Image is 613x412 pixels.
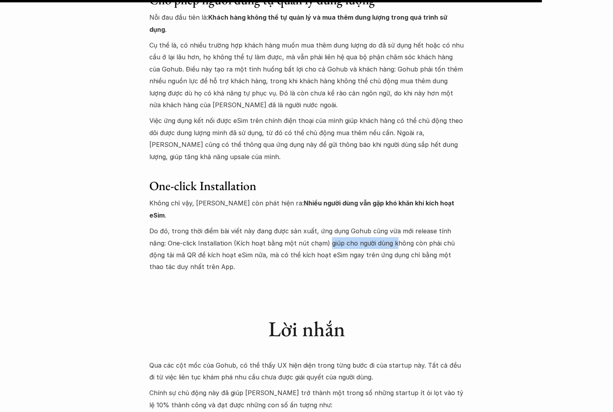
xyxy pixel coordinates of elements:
[149,178,464,193] h3: One-click Installation
[268,316,345,342] h1: Lời nhắn
[149,387,464,411] p: Chính sự chủ động này đã giúp [PERSON_NAME] trở thành một trong số những startup ít ỏi lọt vào tỷ...
[149,115,464,163] p: Việc ứng dụng kết nối được eSim trên chính điện thoại của mình giúp khách hàng có thể chủ động th...
[149,199,456,219] strong: Nhiều người dùng vẫn gặp khó khăn khi kích hoạt eSim
[149,359,464,383] p: Qua các cột mốc của Gohub, có thể thấy UX hiện diện trong từng bước đi của startup này. Tất cả đề...
[149,39,464,111] p: Cụ thể là, có nhiều trường hợp khách hàng muốn mua thêm dung lượng do đã sử dụng hết hoặc có nhu ...
[149,197,464,221] p: Không chỉ vậy, [PERSON_NAME] còn phát hiện ra: .
[149,225,464,273] p: Do đó, trong thời điểm bài viết này đang được sản xuất, ứng dụng Gohub cũng vừa mới release tính ...
[149,11,464,35] p: Nỗi đau đầu tiên là: .
[149,13,449,33] strong: Khách hàng không thể tự quản lý và mua thêm dung lượng trong quá trình sử dụng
